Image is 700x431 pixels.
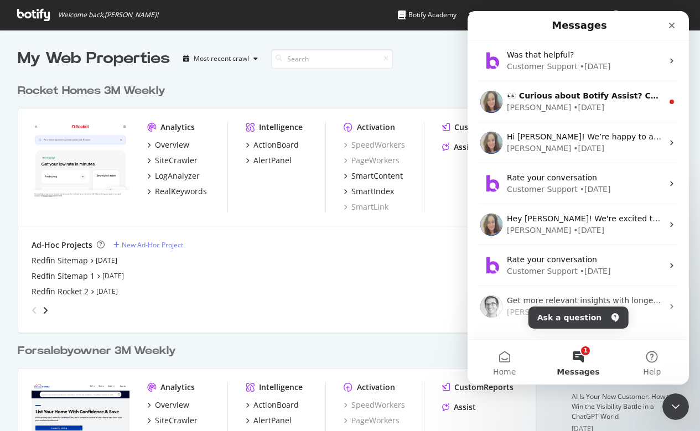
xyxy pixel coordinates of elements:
[344,170,403,181] a: SmartContent
[253,399,299,411] div: ActionBoard
[147,415,198,426] a: SiteCrawler
[351,170,403,181] div: SmartContent
[179,50,262,67] button: Most recent crawl
[42,305,49,316] div: angle-right
[344,201,388,212] a: SmartLink
[96,287,118,296] a: [DATE]
[454,142,476,153] div: Assist
[147,170,200,181] a: LogAnalyzer
[39,295,103,307] div: [PERSON_NAME]
[13,202,35,225] img: Profile image for Colleen
[155,399,189,411] div: Overview
[18,83,170,99] a: Rocket Homes 3M Weekly
[398,9,457,20] div: Botify Academy
[58,11,158,19] span: Welcome back, [PERSON_NAME] !
[442,402,476,413] a: Assist
[454,122,514,133] div: CustomReports
[147,186,207,197] a: RealKeywords
[89,357,132,365] span: Messages
[155,186,207,197] div: RealKeywords
[662,393,689,420] iframe: Intercom live chat
[27,302,42,319] div: angle-left
[113,240,183,250] a: New Ad-Hoc Project
[344,415,400,426] a: PageWorkers
[160,122,195,133] div: Analytics
[18,343,180,359] a: Forsalebyowner 3M Weekly
[39,162,129,171] span: Rate your conversation
[122,240,183,250] div: New Ad-Hoc Project
[253,415,292,426] div: AlertPanel
[246,415,292,426] a: AlertPanel
[32,286,89,297] a: Redfin Rocket 2
[603,6,694,24] button: [PERSON_NAME]
[106,214,137,225] div: • [DATE]
[32,240,92,251] div: Ad-Hoc Projects
[102,271,124,281] a: [DATE]
[454,382,514,393] div: CustomReports
[155,155,198,166] div: SiteCrawler
[112,255,143,266] div: • [DATE]
[39,244,129,253] span: Rate your conversation
[106,91,137,102] div: • [DATE]
[147,139,189,150] a: Overview
[18,343,176,359] div: Forsalebyowner 3M Weekly
[160,382,195,393] div: Analytics
[454,402,476,413] div: Assist
[546,9,603,20] div: Organizations
[253,139,299,150] div: ActionBoard
[344,155,400,166] a: PageWorkers
[155,139,189,150] div: Overview
[74,329,147,373] button: Messages
[357,382,395,393] div: Activation
[106,132,137,143] div: • [DATE]
[351,186,394,197] div: SmartIndex
[32,271,95,282] a: Redfin Sitemap 1
[246,155,292,166] a: AlertPanel
[271,49,393,69] input: Search
[155,415,198,426] div: SiteCrawler
[32,255,88,266] a: Redfin Sitemap
[13,243,35,266] img: Profile image for Customer Support
[442,382,514,393] a: CustomReports
[13,121,35,143] img: Profile image for Colleen
[39,285,572,294] span: Get more relevant insights with longer log report periods! See up to 18 months of data in one rep...
[25,357,48,365] span: Home
[572,392,673,421] a: AI Is Your New Customer: How to Win the Visibility Battle in a ChatGPT World
[155,170,200,181] div: LogAnalyzer
[147,155,198,166] a: SiteCrawler
[344,399,405,411] a: SpeedWorkers
[259,382,303,393] div: Intelligence
[39,91,103,102] div: [PERSON_NAME]
[13,325,35,347] img: Profile image for Customer Support
[253,155,292,166] div: AlertPanel
[625,10,677,19] span: Norma Moras
[468,11,689,385] iframe: Intercom live chat
[246,399,299,411] a: ActionBoard
[259,122,303,133] div: Intelligence
[39,132,103,143] div: [PERSON_NAME]
[39,255,110,266] div: Customer Support
[32,122,129,200] img: www.rocket.com
[13,162,35,184] img: Profile image for Customer Support
[61,295,161,318] button: Ask a question
[344,139,405,150] a: SpeedWorkers
[442,142,476,153] a: Assist
[442,122,514,133] a: CustomReports
[39,80,428,89] span: 👀 Curious about Botify Assist? Check out these use cases to explore what Assist can do!
[194,55,249,62] div: Most recent crawl
[148,329,221,373] button: Help
[39,214,103,225] div: [PERSON_NAME]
